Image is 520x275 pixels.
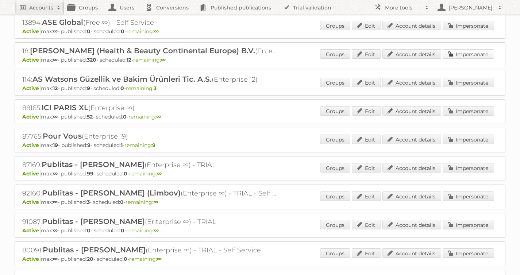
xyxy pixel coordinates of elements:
strong: 0 [87,28,90,35]
span: remaining: [126,199,158,205]
h2: 91087: (Enterprise ∞) - TRIAL [22,217,278,226]
strong: ∞ [53,199,58,205]
strong: 0 [124,170,127,177]
strong: 320 [87,57,96,63]
a: Groups [320,163,350,173]
span: remaining: [126,85,157,92]
strong: 3 [154,85,157,92]
strong: ∞ [153,199,158,205]
a: Account details [382,163,441,173]
strong: ∞ [53,113,58,120]
p: max: - published: - scheduled: - [22,170,498,177]
a: Impersonate [443,248,494,258]
p: max: - published: - scheduled: - [22,57,498,63]
a: Impersonate [443,191,494,201]
p: max: - published: - scheduled: - [22,227,498,234]
h2: Accounts [29,4,53,11]
strong: 0 [121,28,124,35]
a: Edit [352,78,381,87]
span: Pour Vous [43,132,82,140]
a: Edit [352,135,381,144]
p: max: - published: - scheduled: - [22,85,498,92]
a: Groups [320,248,350,258]
span: Active [22,28,41,35]
strong: 9 [87,85,90,92]
h2: 87169: (Enterprise ∞) - TRIAL [22,160,278,170]
strong: 0 [120,85,124,92]
p: max: - published: - scheduled: - [22,256,498,262]
span: Publitas - [PERSON_NAME] [42,160,145,169]
p: max: - published: - scheduled: - [22,28,498,35]
span: AS Watsons Güzellik ve Bakim Ürünleri Tic. A.S. [32,75,212,84]
span: remaining: [129,170,162,177]
a: Account details [382,106,441,116]
strong: 9 [87,142,90,148]
h2: 88165: (Enterprise ∞) [22,103,278,113]
a: Impersonate [443,220,494,229]
strong: 52 [87,113,93,120]
a: Groups [320,106,350,116]
strong: ∞ [53,57,58,63]
a: Edit [352,21,381,30]
strong: ∞ [156,113,161,120]
strong: 19 [53,142,58,148]
p: max: - published: - scheduled: - [22,199,498,205]
a: Edit [352,248,381,258]
span: Active [22,227,41,234]
a: Groups [320,78,350,87]
span: Active [22,256,41,262]
h2: 114: (Enterprise 12) [22,75,278,84]
strong: 20 [87,256,93,262]
a: Account details [382,220,441,229]
a: Account details [382,21,441,30]
a: Impersonate [443,21,494,30]
strong: ∞ [53,170,58,177]
strong: ∞ [154,227,159,234]
a: Impersonate [443,135,494,144]
a: Edit [352,49,381,59]
span: Active [22,113,41,120]
h2: 80091: (Enterprise ∞) - TRIAL - Self Service [22,245,278,255]
a: Groups [320,135,350,144]
p: max: - published: - scheduled: - [22,113,498,120]
a: Account details [382,191,441,201]
strong: 12 [127,57,131,63]
span: Active [22,57,41,63]
a: Edit [352,163,381,173]
a: Impersonate [443,106,494,116]
strong: 9 [152,142,155,148]
a: Groups [320,21,350,30]
strong: 99 [87,170,93,177]
a: Account details [382,135,441,144]
a: Groups [320,49,350,59]
a: Account details [382,78,441,87]
strong: ∞ [53,28,58,35]
strong: ∞ [157,170,162,177]
strong: ∞ [53,227,58,234]
span: remaining: [128,113,161,120]
span: Publitas - [PERSON_NAME] [42,217,145,226]
span: remaining: [124,142,155,148]
span: Publitas - [PERSON_NAME] (Limbov) [42,189,181,197]
span: Publitas - [PERSON_NAME] [43,245,146,254]
a: Account details [382,49,441,59]
a: Edit [352,220,381,229]
h2: 18: (Enterprise ∞) [22,46,278,56]
h2: 13894: (Free ∞) - Self Service [22,18,278,27]
strong: ∞ [154,28,159,35]
a: Groups [320,191,350,201]
strong: 0 [121,227,124,234]
a: Edit [352,191,381,201]
h2: More tools [385,4,421,11]
a: Impersonate [443,78,494,87]
strong: 1 [121,142,123,148]
strong: ∞ [157,256,162,262]
h2: 87765: (Enterprise 19) [22,132,278,141]
strong: ∞ [161,57,166,63]
span: Active [22,170,41,177]
span: ASE Global [42,18,83,27]
strong: ∞ [53,256,58,262]
strong: 0 [120,199,124,205]
a: Account details [382,248,441,258]
h2: [PERSON_NAME] [447,4,494,11]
